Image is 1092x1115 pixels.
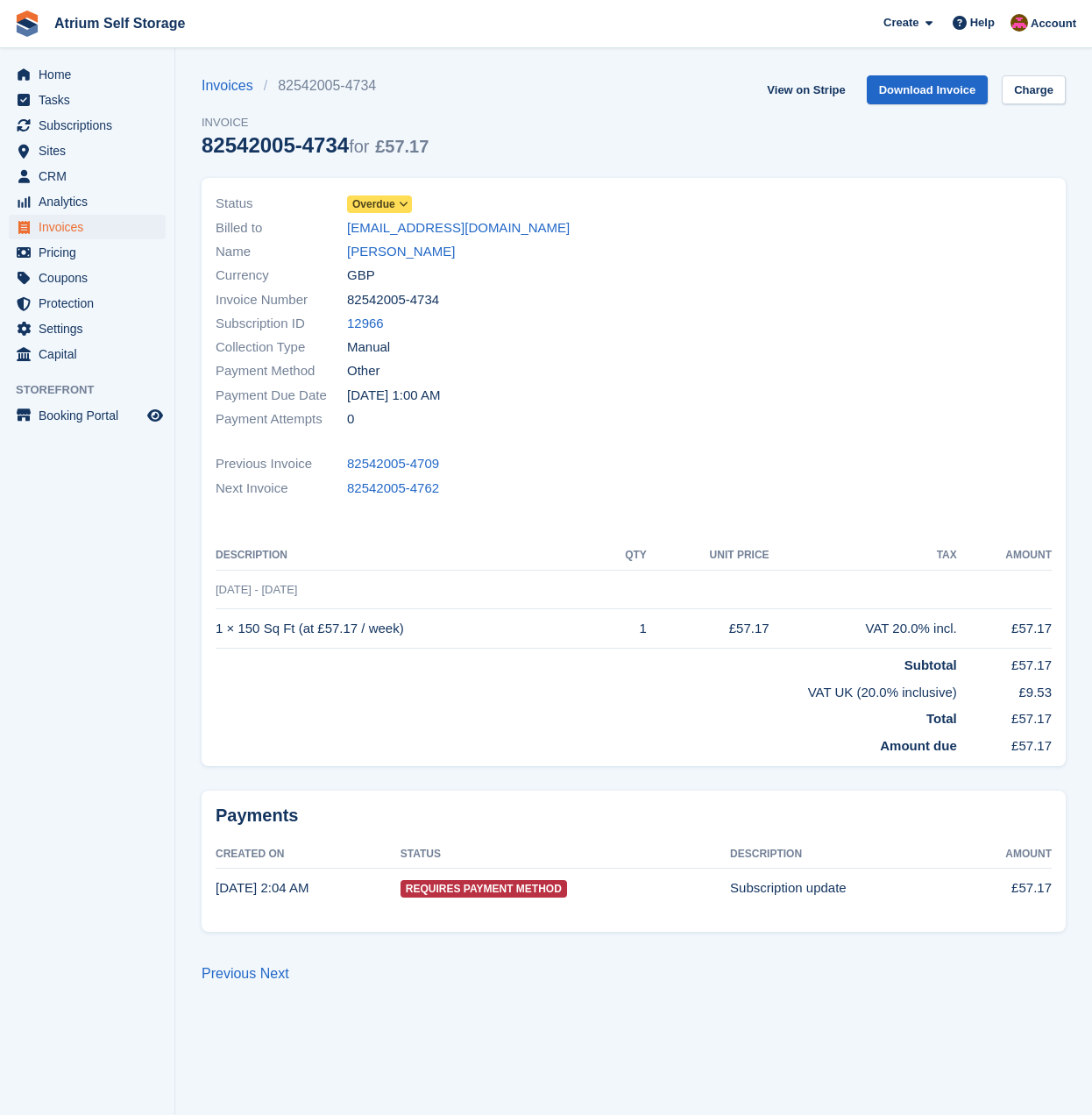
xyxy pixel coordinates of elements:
[39,240,144,265] span: Pricing
[9,403,166,428] a: menu
[347,242,455,262] a: [PERSON_NAME]
[957,609,1052,649] td: £57.17
[216,314,347,334] span: Subscription ID
[647,542,769,570] th: Unit Price
[347,218,570,238] a: [EMAIL_ADDRESS][DOMAIN_NAME]
[14,11,40,37] img: stora-icon-8386f47178a22dfd0bd8f6a31ec36ba5ce8667c1dd55bd0f319d3a0aa187defe.svg
[9,266,166,290] a: menu
[1010,14,1028,32] img: Mark Rhodes
[16,381,174,399] span: Storefront
[9,88,166,112] a: menu
[202,966,256,981] a: Previous
[401,841,730,869] th: Status
[957,676,1052,703] td: £9.53
[347,266,375,286] span: GBP
[9,316,166,341] a: menu
[1031,15,1076,32] span: Account
[216,290,347,310] span: Invoice Number
[9,62,166,87] a: menu
[39,215,144,239] span: Invoices
[867,75,989,104] a: Download Invoice
[145,405,166,426] a: Preview store
[904,657,957,672] strong: Subtotal
[9,291,166,316] a: menu
[39,291,144,316] span: Protection
[9,164,166,188] a: menu
[216,805,1052,827] h2: Payments
[202,133,429,157] div: 82542005-4734
[39,62,144,87] span: Home
[216,242,347,262] span: Name
[375,137,429,156] span: £57.17
[769,542,957,570] th: Tax
[769,619,957,639] div: VAT 20.0% incl.
[730,869,961,907] td: Subscription update
[9,113,166,138] a: menu
[216,479,347,499] span: Next Invoice
[957,542,1052,570] th: Amount
[9,138,166,163] a: menu
[730,841,961,869] th: Description
[9,189,166,214] a: menu
[39,164,144,188] span: CRM
[39,138,144,163] span: Sites
[760,75,852,104] a: View on Stripe
[216,880,308,895] time: 2025-07-19 01:04:00 UTC
[647,609,769,649] td: £57.17
[401,880,567,898] span: Requires Payment Method
[216,609,602,649] td: 1 × 150 Sq Ft (at £57.17 / week)
[202,75,264,96] a: Invoices
[216,337,347,358] span: Collection Type
[347,361,380,381] span: Other
[202,75,429,96] nav: breadcrumbs
[970,14,995,32] span: Help
[216,454,347,474] span: Previous Invoice
[39,403,144,428] span: Booking Portal
[961,869,1052,907] td: £57.17
[39,113,144,138] span: Subscriptions
[216,386,347,406] span: Payment Due Date
[39,88,144,112] span: Tasks
[926,711,957,726] strong: Total
[39,342,144,366] span: Capital
[347,479,439,499] a: 82542005-4762
[216,194,347,214] span: Status
[602,609,647,649] td: 1
[957,702,1052,729] td: £57.17
[347,337,390,358] span: Manual
[260,966,289,981] a: Next
[347,290,439,310] span: 82542005-4734
[1002,75,1066,104] a: Charge
[39,189,144,214] span: Analytics
[883,14,918,32] span: Create
[39,266,144,290] span: Coupons
[957,729,1052,756] td: £57.17
[216,218,347,238] span: Billed to
[347,386,440,406] time: 2025-07-20 00:00:00 UTC
[216,266,347,286] span: Currency
[216,676,957,703] td: VAT UK (20.0% inclusive)
[347,314,384,334] a: 12966
[9,215,166,239] a: menu
[347,194,412,214] a: Overdue
[202,114,429,131] span: Invoice
[39,316,144,341] span: Settings
[347,454,439,474] a: 82542005-4709
[47,9,192,38] a: Atrium Self Storage
[602,542,647,570] th: QTY
[352,196,395,212] span: Overdue
[216,841,401,869] th: Created On
[216,409,347,430] span: Payment Attempts
[880,738,957,753] strong: Amount due
[349,137,369,156] span: for
[9,342,166,366] a: menu
[961,841,1052,869] th: Amount
[216,542,602,570] th: Description
[216,361,347,381] span: Payment Method
[957,649,1052,676] td: £57.17
[216,583,297,596] span: [DATE] - [DATE]
[347,409,354,430] span: 0
[9,240,166,265] a: menu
